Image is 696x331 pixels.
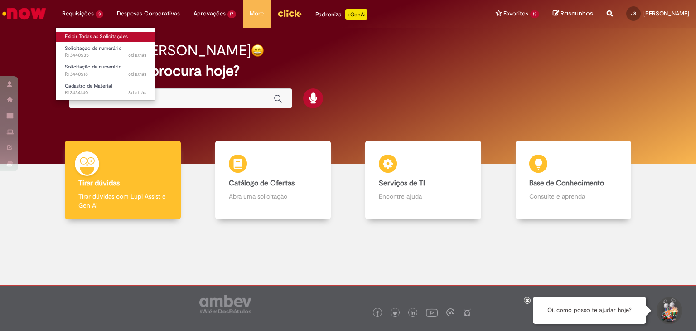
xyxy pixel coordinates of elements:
[503,9,528,18] span: Favoritos
[529,192,618,201] p: Consulte e aprenda
[631,10,636,16] span: JS
[117,9,180,18] span: Despesas Corporativas
[529,179,604,188] b: Base de Conhecimento
[78,179,120,188] b: Tirar dúvidas
[250,9,264,18] span: More
[561,9,593,18] span: Rascunhos
[446,308,454,316] img: logo_footer_workplace.png
[553,10,593,18] a: Rascunhos
[48,141,198,219] a: Tirar dúvidas Tirar dúvidas com Lupi Assist e Gen Ai
[78,192,167,210] p: Tirar dúvidas com Lupi Assist e Gen Ai
[229,192,318,201] p: Abra uma solicitação
[65,45,122,52] span: Solicitação de numerário
[379,179,425,188] b: Serviços de TI
[62,9,94,18] span: Requisições
[348,141,498,219] a: Serviços de TI Encontre ajuda
[393,311,397,316] img: logo_footer_twitter.png
[463,308,471,316] img: logo_footer_naosei.png
[128,52,146,58] time: 22/08/2025 15:42:10
[229,179,295,188] b: Catálogo de Ofertas
[69,63,628,79] h2: O que você procura hoje?
[411,311,415,316] img: logo_footer_linkedin.png
[56,81,155,98] a: Aberto R13434140 : Cadastro de Material
[530,10,539,18] span: 13
[65,52,146,59] span: R13440535
[533,297,646,324] div: Oi, como posso te ajudar hoje?
[65,63,122,70] span: Solicitação de numerário
[193,9,226,18] span: Aprovações
[426,307,438,318] img: logo_footer_youtube.png
[65,71,146,78] span: R13440518
[55,27,155,101] ul: Requisições
[375,311,380,316] img: logo_footer_facebook.png
[643,10,689,17] span: [PERSON_NAME]
[128,52,146,58] span: 6d atrás
[345,9,367,20] p: +GenAi
[128,89,146,96] time: 20/08/2025 19:19:16
[655,297,682,324] button: Iniciar Conversa de Suporte
[69,43,251,58] h2: Boa noite, [PERSON_NAME]
[56,44,155,60] a: Aberto R13440535 : Solicitação de numerário
[56,32,155,42] a: Exibir Todas as Solicitações
[277,6,302,20] img: click_logo_yellow_360x200.png
[65,83,112,89] span: Cadastro de Material
[199,295,251,313] img: logo_footer_ambev_rotulo_gray.png
[128,89,146,96] span: 8d atrás
[56,62,155,79] a: Aberto R13440518 : Solicitação de numerário
[65,89,146,97] span: R13434140
[198,141,348,219] a: Catálogo de Ofertas Abra uma solicitação
[1,5,48,23] img: ServiceNow
[315,9,367,20] div: Padroniza
[379,192,468,201] p: Encontre ajuda
[128,71,146,78] span: 6d atrás
[227,10,237,18] span: 17
[128,71,146,78] time: 22/08/2025 15:39:21
[251,44,264,57] img: happy-face.png
[498,141,649,219] a: Base de Conhecimento Consulte e aprenda
[96,10,103,18] span: 3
